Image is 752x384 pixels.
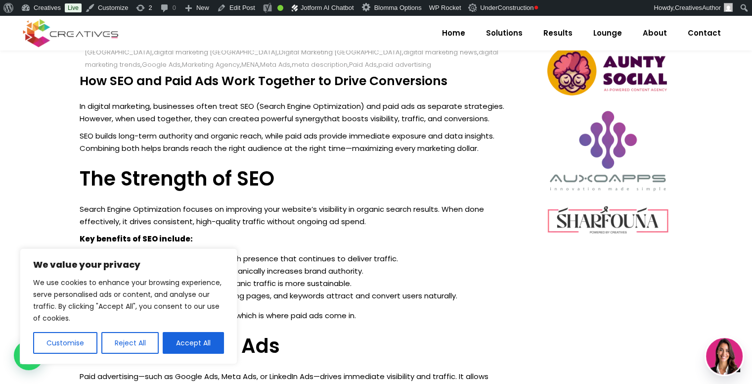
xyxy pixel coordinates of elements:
li: Build lasting search presence that continues to deliver traffic. [80,252,519,265]
img: Creatives | How SEO and Paid Ads Work Together to Drive Conversions [468,3,478,12]
li: Once established, organic traffic is more sustainable. [80,277,519,289]
button: Reject All [101,332,159,354]
a: Lounge [583,20,632,46]
span: CreativesAuthor [675,4,721,11]
a: meta description [292,60,348,69]
a: Marketing Agency [182,60,240,69]
img: Creatives | How SEO and Paid Ads Work Together to Drive Conversions [724,3,733,12]
a: Home [432,20,476,46]
li: Optimized blogs, landing pages, and keywords attract and convert users naturally. [80,289,519,302]
p: SEO builds long-term authority and organic reach, while paid ads provide immediate exposure and d... [80,130,519,154]
span: Results [543,20,573,46]
p: Search Engine Optimization focuses on improving your website’s visibility in organic search resul... [80,203,519,228]
button: Accept All [163,332,224,354]
a: Google Ads [142,60,180,69]
a: Results [533,20,583,46]
p: In digital marketing, businesses often treat SEO (Search Engine Optimization) and paid ads as sep... [80,100,519,125]
span: Lounge [593,20,622,46]
span: Home [442,20,465,46]
img: Creatives | How SEO and Paid Ads Work Together to Drive Conversions [543,43,673,99]
h3: The Role of Paid Ads [80,334,519,358]
img: Creatives | How SEO and Paid Ads Work Together to Drive Conversions [543,202,673,239]
p: We use cookies to enhance your browsing experience, serve personalised ads or content, and analys... [33,277,224,324]
span: About [643,20,667,46]
p: However, SEO takes time to show results—which is where paid ads come in. [80,309,519,322]
a: MENA [241,60,259,69]
a: digital marketing [GEOGRAPHIC_DATA] [154,48,277,57]
a: Paid Ads [349,60,377,69]
button: Customise [33,332,97,354]
p: We value your privacy [33,259,224,271]
a: Contact [677,20,731,46]
a: digital marketing news [403,48,477,57]
a: Digital Marketing [GEOGRAPHIC_DATA] [279,48,402,57]
h3: The Strength of SEO [80,167,519,191]
strong: Key benefits of SEO include: [80,234,193,244]
div: WhatsApp contact [14,340,44,370]
div: Good [277,5,283,11]
div: We value your privacy [20,248,237,364]
li: Ranking high organically increases brand authority. [80,265,519,277]
a: paid advertising [378,60,431,69]
a: Solutions [476,20,533,46]
a: digital marketing trends [85,48,498,69]
img: agent [706,338,743,375]
img: Creatives [21,18,121,48]
img: Creatives | How SEO and Paid Ads Work Together to Drive Conversions [543,104,673,197]
a: Meta Ads [260,60,290,69]
a: About [632,20,677,46]
a: a powerful synergy [254,113,324,124]
h4: How SEO and Paid Ads Work Together to Drive Conversions [80,74,519,89]
span: Contact [688,20,721,46]
a: Live [65,3,82,12]
span: Solutions [486,20,523,46]
a: digital marketing agency [GEOGRAPHIC_DATA] [85,35,499,57]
